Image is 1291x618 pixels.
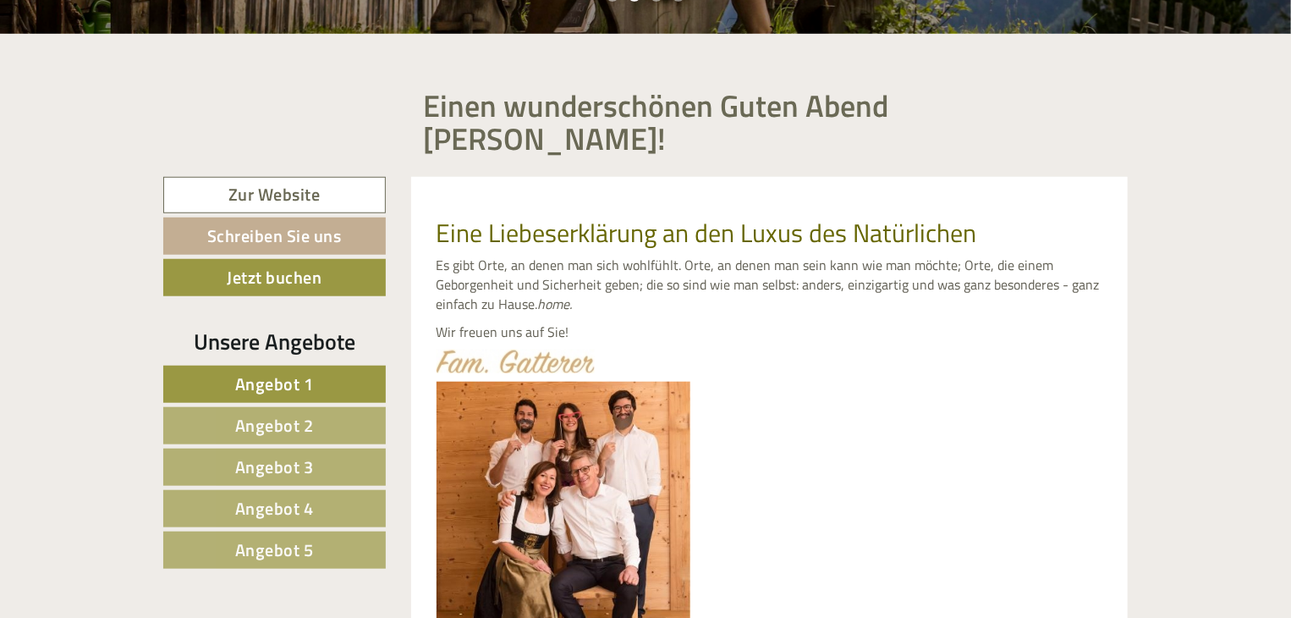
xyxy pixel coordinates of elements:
span: Angebot 3 [235,454,314,480]
span: Angebot 1 [235,371,314,397]
img: image [437,350,595,373]
a: Jetzt buchen [163,259,386,296]
a: Schreiben Sie uns [163,218,386,255]
p: Es gibt Orte, an denen man sich wohlfühlt. Orte, an denen man sein kann wie man möchte; Orte, die... [437,256,1103,314]
span: Angebot 5 [235,537,314,563]
p: Wir freuen uns auf Sie! [437,323,1103,342]
em: home. [538,294,573,314]
span: Angebot 4 [235,495,314,521]
div: Unsere Angebote [163,326,386,357]
span: Angebot 2 [235,412,314,439]
h1: Einen wunderschönen Guten Abend [PERSON_NAME]! [424,89,1116,156]
a: Zur Website [163,177,386,213]
span: Eine Liebeserklärung an den Luxus des Natürlichen [437,213,977,252]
